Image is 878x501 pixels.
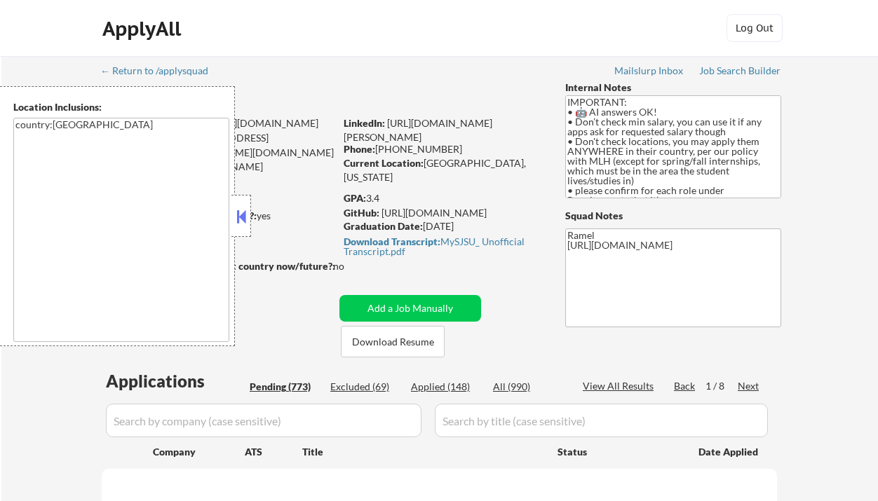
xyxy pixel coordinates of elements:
a: Download Transcript:MySJSU_ Unofficial Transcript.pdf [344,236,539,256]
strong: Download Transcript: [344,235,440,247]
div: Applied (148) [411,380,481,394]
div: Job Search Builder [699,66,781,76]
div: Status [558,439,678,464]
div: Squad Notes [565,209,781,223]
strong: Graduation Date: [344,220,423,232]
div: [PHONE_NUMBER] [344,142,542,156]
div: Company [153,445,245,459]
div: Next [738,379,760,393]
div: Applications [106,373,245,390]
strong: LinkedIn: [344,117,385,129]
div: Back [674,379,696,393]
a: [URL][DOMAIN_NAME][PERSON_NAME] [344,117,492,143]
div: Date Applied [698,445,760,459]
strong: Phone: [344,143,375,155]
div: Internal Notes [565,81,781,95]
div: View All Results [583,379,658,393]
button: Log Out [727,14,783,42]
input: Search by title (case sensitive) [435,404,768,437]
div: no [333,259,373,273]
div: [DATE] [344,219,542,233]
div: Title [302,445,544,459]
div: Excluded (69) [330,380,400,394]
button: Download Resume [341,326,445,357]
a: ← Return to /applysquad [100,65,222,79]
div: MySJSU_ Unofficial Transcript.pdf [344,237,539,256]
strong: Current Location: [344,157,424,169]
strong: GPA: [344,192,366,204]
a: [URL][DOMAIN_NAME] [381,207,487,219]
div: ApplyAll [102,17,185,41]
div: [GEOGRAPHIC_DATA], [US_STATE] [344,156,542,184]
input: Search by company (case sensitive) [106,404,421,437]
div: 3.4 [344,191,544,205]
div: Pending (773) [250,380,320,394]
div: Location Inclusions: [13,100,229,114]
div: ATS [245,445,302,459]
a: Job Search Builder [699,65,781,79]
button: Add a Job Manually [339,295,481,322]
div: Mailslurp Inbox [614,66,684,76]
div: All (990) [493,380,563,394]
div: 1 / 8 [705,379,738,393]
a: Mailslurp Inbox [614,65,684,79]
strong: GitHub: [344,207,379,219]
div: ← Return to /applysquad [100,66,222,76]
